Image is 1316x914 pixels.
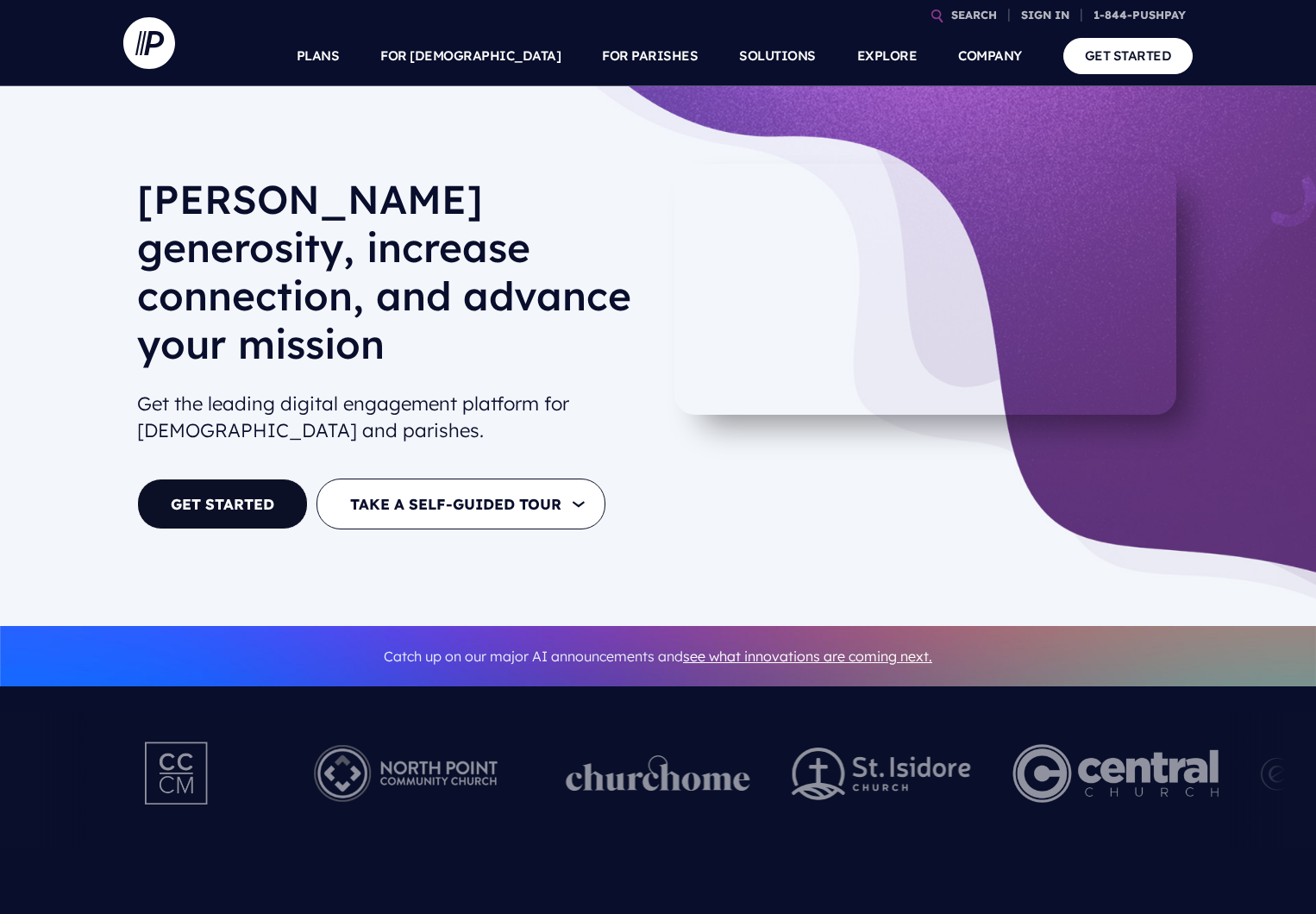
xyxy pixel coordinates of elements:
[739,26,816,86] a: SOLUTIONS
[602,26,698,86] a: FOR PARISHES
[380,26,561,86] a: FOR [DEMOGRAPHIC_DATA]
[316,479,605,529] button: TAKE A SELF-GUIDED TOUR
[857,26,918,86] a: EXPLORE
[137,175,644,382] h1: [PERSON_NAME] generosity, increase connection, and advance your mission
[792,748,971,800] img: pp_logos_2
[137,637,1179,676] p: Catch up on our major AI announcements and
[958,26,1022,86] a: COMPANY
[297,26,340,86] a: PLANS
[1012,726,1219,821] img: Central Church Henderson NV
[1063,38,1194,73] a: GET STARTED
[137,384,644,451] h2: Get the leading digital engagement platform for [DEMOGRAPHIC_DATA] and parishes.
[566,755,750,792] img: pp_logos_1
[287,726,524,821] img: Pushpay_Logo__NorthPoint
[683,648,932,665] a: see what innovations are coming next.
[137,479,308,529] a: GET STARTED
[110,726,246,821] img: Pushpay_Logo__CCM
